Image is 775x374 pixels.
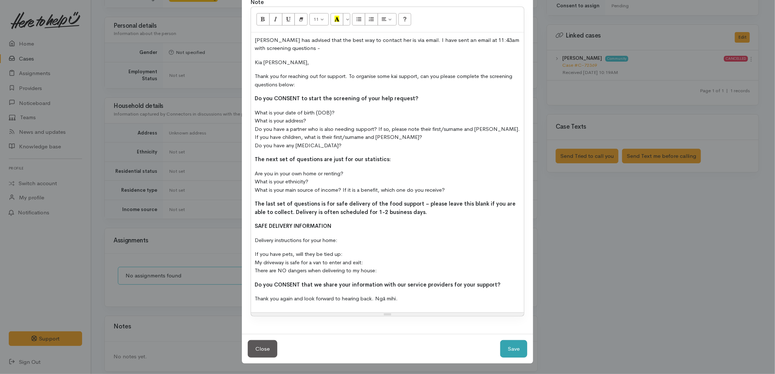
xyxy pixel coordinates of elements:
[309,13,329,26] button: Font Size
[255,73,512,88] span: Thank you for reaching out for support. To organise some kai support, can you please complete the...
[255,281,500,288] span: Do you CONSENT that we share your information with our service providers for your support?
[331,13,344,26] button: Recent Color
[294,13,308,26] button: Remove Font Style (CTRL+\)
[255,237,337,244] span: Delivery instructions for your home:
[500,340,527,358] button: Save
[255,295,398,302] span: Thank you again and look forward to hearing back. Ngā mihi.
[365,13,378,26] button: Ordered list (CTRL+SHIFT+NUM8)
[282,13,295,26] button: Underline (CTRL+U)
[378,13,397,26] button: Paragraph
[255,200,516,215] span: The last set of questions is for safe delivery of the food support – please leave this blank if y...
[352,13,365,26] button: Unordered list (CTRL+SHIFT+NUM7)
[251,313,524,316] div: Resize
[343,13,350,26] button: More Color
[269,13,282,26] button: Italic (CTRL+I)
[255,59,309,66] span: Kia [PERSON_NAME],
[398,13,412,26] button: Help
[255,109,520,149] span: What is your date of birth (DOB)? What is your address? Do you have a partner who is also needing...
[255,223,331,229] span: SAFE DELIVERY INFORMATION
[248,340,277,358] button: Close
[257,13,270,26] button: Bold (CTRL+B)
[255,156,391,163] span: The next set of questions are just for our statistics:
[255,95,418,102] span: Do you CONSENT to start the screening of your help request?
[255,36,520,52] p: [PERSON_NAME] has advised that the best way to contact her is via email. I have sent an email at ...
[314,16,319,22] span: 11
[255,251,377,274] span: If you have pets, will they be tied up: My driveway is safe for a van to enter and exit: There ar...
[255,170,445,193] span: Are you in your own home or renting? What is your ethnicity? What is your main source of income? ...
